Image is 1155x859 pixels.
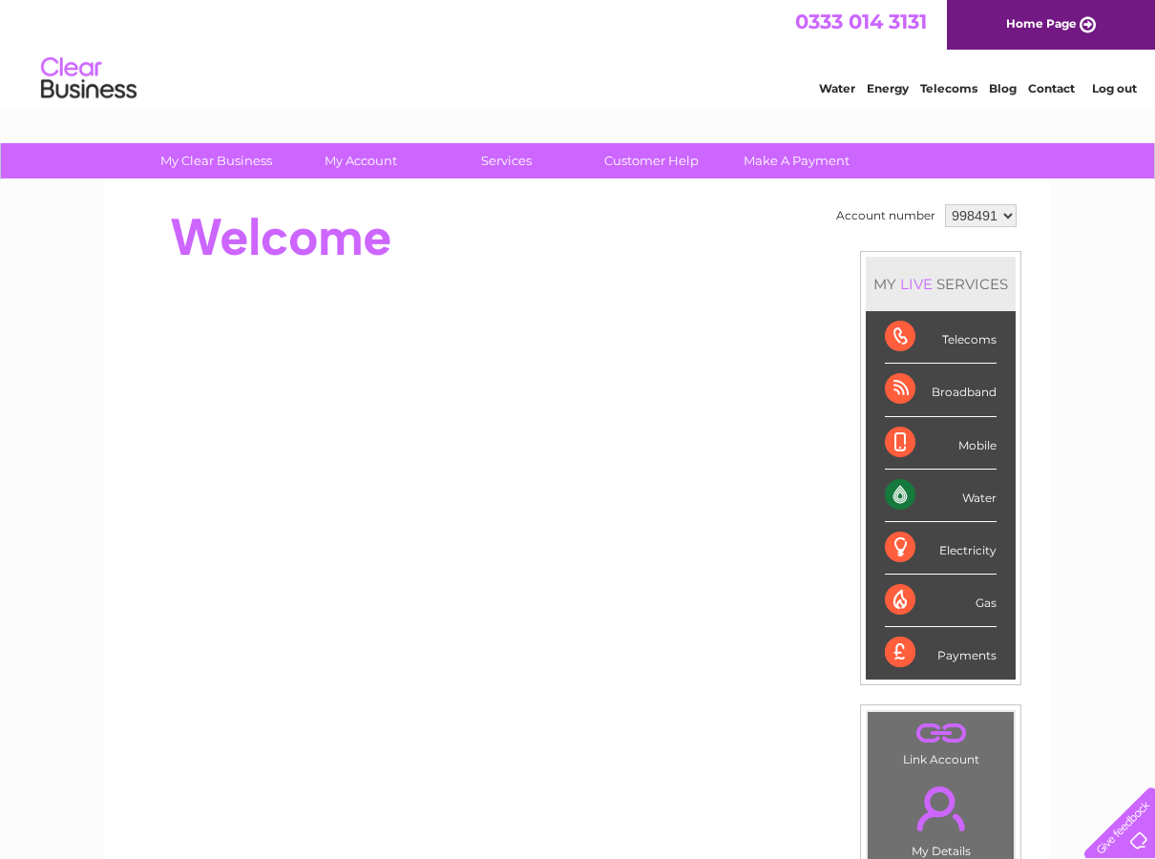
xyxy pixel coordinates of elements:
[872,775,1009,842] a: .
[819,81,855,95] a: Water
[885,364,997,416] div: Broadband
[1028,81,1075,95] a: Contact
[867,81,909,95] a: Energy
[896,275,936,293] div: LIVE
[872,717,1009,750] a: .
[718,143,875,178] a: Make A Payment
[920,81,977,95] a: Telecoms
[885,470,997,522] div: Water
[795,10,927,33] a: 0333 014 3131
[1092,81,1137,95] a: Log out
[137,143,295,178] a: My Clear Business
[40,50,137,108] img: logo.png
[831,199,940,232] td: Account number
[428,143,585,178] a: Services
[128,10,1030,93] div: Clear Business is a trading name of Verastar Limited (registered in [GEOGRAPHIC_DATA] No. 3667643...
[885,311,997,364] div: Telecoms
[867,711,1015,771] td: Link Account
[885,575,997,627] div: Gas
[866,257,1016,311] div: MY SERVICES
[885,522,997,575] div: Electricity
[885,627,997,679] div: Payments
[573,143,730,178] a: Customer Help
[989,81,1017,95] a: Blog
[283,143,440,178] a: My Account
[885,417,997,470] div: Mobile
